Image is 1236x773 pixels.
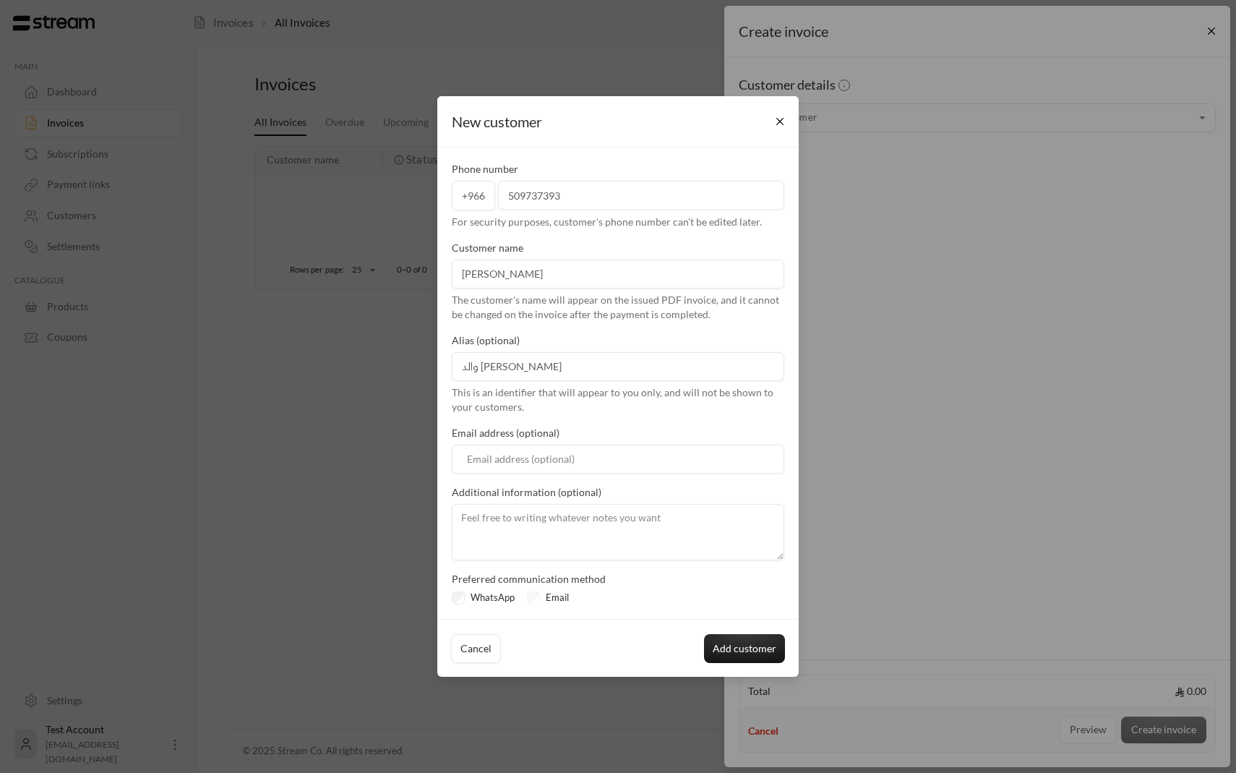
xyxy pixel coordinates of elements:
[452,485,601,500] label: Additional information (optional)
[452,215,784,229] div: For security purposes, customer's phone number can't be edited later.
[452,260,784,289] input: Customer name
[452,445,784,474] input: Email address (optional)
[452,352,784,381] input: Alias (optional)
[452,181,495,210] span: +966
[451,634,501,663] button: Cancel
[452,572,606,586] label: Preferred communication method
[498,181,784,210] input: Phone number
[452,426,559,440] label: Email address (optional)
[471,591,515,605] label: WhatsApp
[452,241,523,255] label: Customer name
[546,591,569,605] label: Email
[452,333,520,348] label: Alias (optional)
[452,111,542,132] span: New customer
[452,162,518,176] label: Phone number
[768,109,793,134] button: Close
[704,634,785,663] button: Add customer
[452,385,784,414] div: This is an identifier that will appear to you only, and will not be shown to your customers.
[452,293,784,322] div: The customer's name will appear on the issued PDF invoice, and it cannot be changed on the invoic...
